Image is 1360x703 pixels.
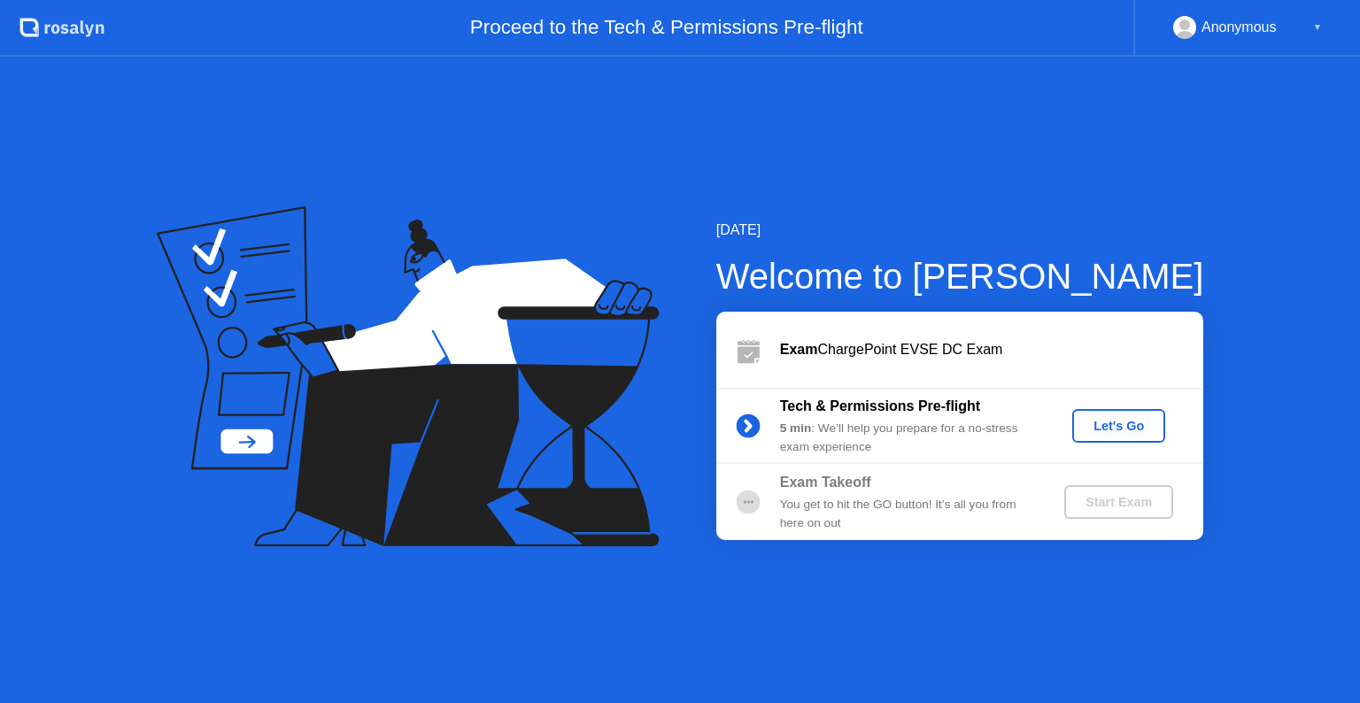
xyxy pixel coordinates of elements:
div: ▼ [1313,16,1322,39]
div: Let's Go [1079,419,1158,433]
b: 5 min [780,421,812,435]
div: [DATE] [716,220,1204,241]
div: ChargePoint EVSE DC Exam [780,339,1203,360]
div: Anonymous [1202,16,1277,39]
b: Exam Takeoff [780,475,871,490]
div: Welcome to [PERSON_NAME] [716,250,1204,303]
b: Tech & Permissions Pre-flight [780,398,980,413]
div: Start Exam [1071,495,1166,509]
b: Exam [780,342,818,357]
div: You get to hit the GO button! It’s all you from here on out [780,496,1035,532]
button: Let's Go [1072,409,1165,443]
div: : We’ll help you prepare for a no-stress exam experience [780,420,1035,456]
button: Start Exam [1064,485,1173,519]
